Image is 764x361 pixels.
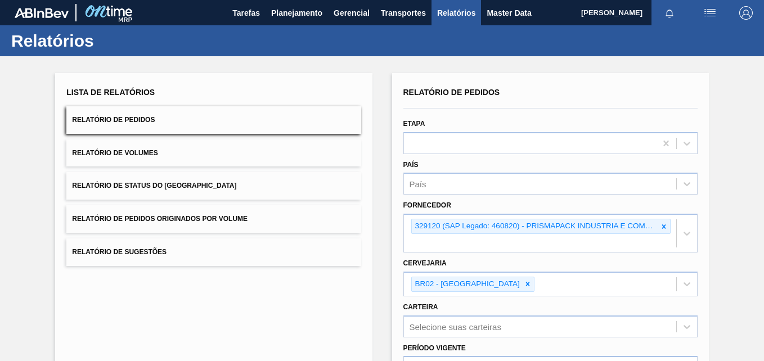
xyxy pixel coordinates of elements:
span: Relatório de Pedidos [72,116,155,124]
span: Relatórios [437,6,475,20]
button: Relatório de Status do [GEOGRAPHIC_DATA] [66,172,361,200]
label: Período Vigente [403,344,466,352]
h1: Relatórios [11,34,211,47]
button: Relatório de Pedidos Originados por Volume [66,205,361,233]
button: Notificações [651,5,687,21]
span: Planejamento [271,6,322,20]
img: TNhmsLtSVTkK8tSr43FrP2fwEKptu5GPRR3wAAAABJRU5ErkJggg== [15,8,69,18]
button: Relatório de Pedidos [66,106,361,134]
span: Relatório de Pedidos [403,88,500,97]
span: Tarefas [232,6,260,20]
div: Selecione suas carteiras [410,322,501,331]
div: BR02 - [GEOGRAPHIC_DATA] [412,277,522,291]
label: Etapa [403,120,425,128]
button: Relatório de Sugestões [66,238,361,266]
span: Master Data [487,6,531,20]
div: País [410,179,426,189]
span: Relatório de Volumes [72,149,158,157]
label: País [403,161,419,169]
label: Carteira [403,303,438,311]
span: Relatório de Pedidos Originados por Volume [72,215,248,223]
span: Transportes [381,6,426,20]
span: Gerencial [334,6,370,20]
span: Relatório de Sugestões [72,248,167,256]
span: Relatório de Status do [GEOGRAPHIC_DATA] [72,182,236,189]
img: userActions [703,6,717,20]
label: Cervejaria [403,259,447,267]
img: Logout [739,6,753,20]
span: Lista de Relatórios [66,88,155,97]
div: 329120 (SAP Legado: 460820) - PRISMAPACK INDUSTRIA E COMERCIO DE-PRODUTOS PLASTICOS LTDA- [412,219,658,233]
label: Fornecedor [403,201,451,209]
button: Relatório de Volumes [66,139,361,167]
